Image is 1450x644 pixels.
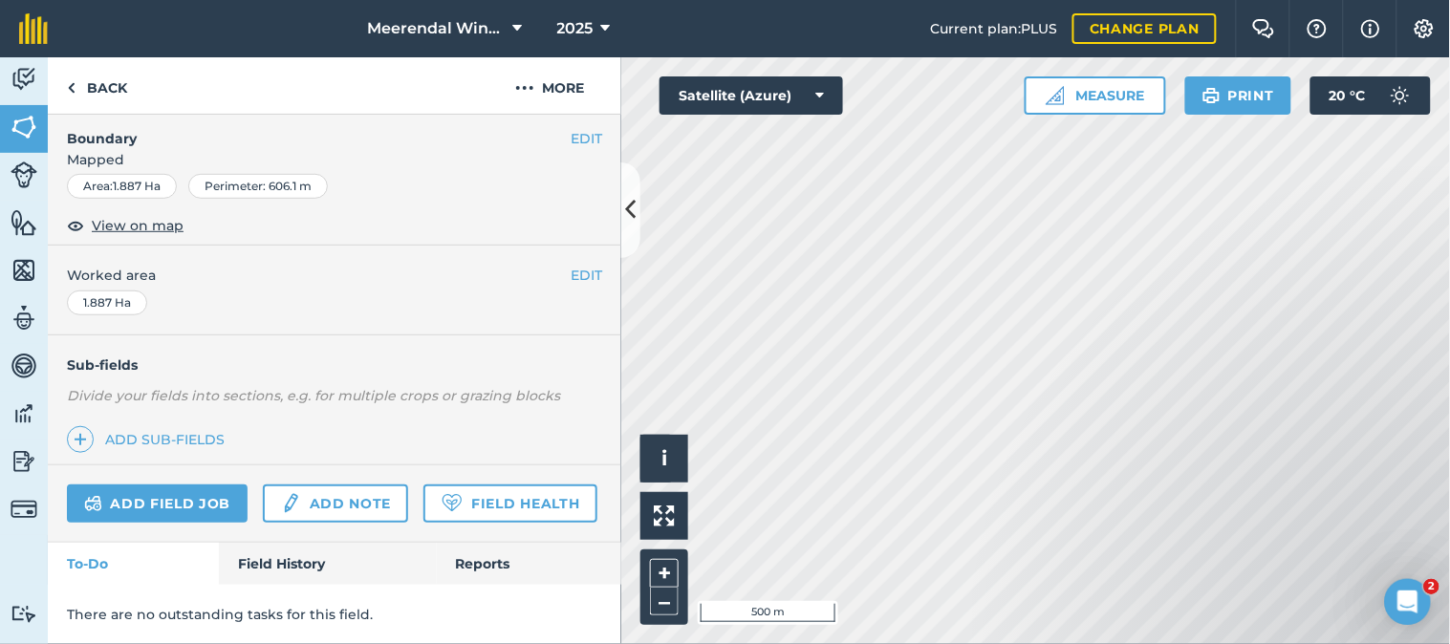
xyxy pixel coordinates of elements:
[67,426,232,453] a: Add sub-fields
[11,399,37,428] img: svg+xml;base64,PD94bWwgdmVyc2lvbj0iMS4wIiBlbmNvZGluZz0idXRmLTgiPz4KPCEtLSBHZW5lcmF0b3I6IEFkb2JlIE...
[219,543,436,585] a: Field History
[368,17,506,40] span: Meerendal Wine Estate
[92,215,184,236] span: View on map
[1361,17,1380,40] img: svg+xml;base64,PHN2ZyB4bWxucz0iaHR0cDovL3d3dy53My5vcmcvMjAwMC9zdmciIHdpZHRoPSIxNyIgaGVpZ2h0PSIxNy...
[48,149,621,170] span: Mapped
[48,57,146,114] a: Back
[930,18,1057,39] span: Current plan : PLUS
[1025,76,1166,115] button: Measure
[557,17,594,40] span: 2025
[650,559,679,588] button: +
[11,65,37,94] img: svg+xml;base64,PD94bWwgdmVyc2lvbj0iMS4wIiBlbmNvZGluZz0idXRmLTgiPz4KPCEtLSBHZW5lcmF0b3I6IEFkb2JlIE...
[48,354,621,376] h4: Sub-fields
[515,76,534,99] img: svg+xml;base64,PHN2ZyB4bWxucz0iaHR0cDovL3d3dy53My5vcmcvMjAwMC9zdmciIHdpZHRoPSIyMCIgaGVpZ2h0PSIyNC...
[1072,13,1217,44] a: Change plan
[1413,19,1436,38] img: A cog icon
[67,484,248,523] a: Add field job
[11,256,37,285] img: svg+xml;base64,PHN2ZyB4bWxucz0iaHR0cDovL3d3dy53My5vcmcvMjAwMC9zdmciIHdpZHRoPSI1NiIgaGVpZ2h0PSI2MC...
[11,113,37,141] img: svg+xml;base64,PHN2ZyB4bWxucz0iaHR0cDovL3d3dy53My5vcmcvMjAwMC9zdmciIHdpZHRoPSI1NiIgaGVpZ2h0PSI2MC...
[67,387,560,404] em: Divide your fields into sections, e.g. for multiple crops or grazing blocks
[437,543,621,585] a: Reports
[67,76,76,99] img: svg+xml;base64,PHN2ZyB4bWxucz0iaHR0cDovL3d3dy53My5vcmcvMjAwMC9zdmciIHdpZHRoPSI5IiBoZWlnaHQ9IjI0Ii...
[1330,76,1366,115] span: 20 ° C
[1381,76,1419,115] img: svg+xml;base64,PD94bWwgdmVyc2lvbj0iMS4wIiBlbmNvZGluZz0idXRmLTgiPz4KPCEtLSBHZW5lcmF0b3I6IEFkb2JlIE...
[67,214,84,237] img: svg+xml;base64,PHN2ZyB4bWxucz0iaHR0cDovL3d3dy53My5vcmcvMjAwMC9zdmciIHdpZHRoPSIxOCIgaGVpZ2h0PSIyNC...
[571,265,602,286] button: EDIT
[48,109,571,149] h4: Boundary
[661,446,667,470] span: i
[1202,84,1221,107] img: svg+xml;base64,PHN2ZyB4bWxucz0iaHR0cDovL3d3dy53My5vcmcvMjAwMC9zdmciIHdpZHRoPSIxOSIgaGVpZ2h0PSIyNC...
[660,76,843,115] button: Satellite (Azure)
[1306,19,1329,38] img: A question mark icon
[188,174,328,199] div: Perimeter : 606.1 m
[423,484,596,523] a: Field Health
[67,214,184,237] button: View on map
[650,588,679,615] button: –
[11,352,37,380] img: svg+xml;base64,PD94bWwgdmVyc2lvbj0iMS4wIiBlbmNvZGluZz0idXRmLTgiPz4KPCEtLSBHZW5lcmF0b3I6IEFkb2JlIE...
[571,128,602,149] button: EDIT
[19,13,48,44] img: fieldmargin Logo
[1185,76,1292,115] button: Print
[11,496,37,523] img: svg+xml;base64,PD94bWwgdmVyc2lvbj0iMS4wIiBlbmNvZGluZz0idXRmLTgiPz4KPCEtLSBHZW5lcmF0b3I6IEFkb2JlIE...
[67,290,147,315] div: 1.887 Ha
[11,161,37,188] img: svg+xml;base64,PD94bWwgdmVyc2lvbj0iMS4wIiBlbmNvZGluZz0idXRmLTgiPz4KPCEtLSBHZW5lcmF0b3I6IEFkb2JlIE...
[67,265,602,286] span: Worked area
[654,505,675,526] img: Four arrows, one pointing top left, one top right, one bottom right and the last bottom left
[11,605,37,623] img: svg+xml;base64,PD94bWwgdmVyc2lvbj0iMS4wIiBlbmNvZGluZz0idXRmLTgiPz4KPCEtLSBHZW5lcmF0b3I6IEFkb2JlIE...
[263,484,408,523] a: Add note
[11,447,37,476] img: svg+xml;base64,PD94bWwgdmVyc2lvbj0iMS4wIiBlbmNvZGluZz0idXRmLTgiPz4KPCEtLSBHZW5lcmF0b3I6IEFkb2JlIE...
[11,208,37,237] img: svg+xml;base64,PHN2ZyB4bWxucz0iaHR0cDovL3d3dy53My5vcmcvMjAwMC9zdmciIHdpZHRoPSI1NiIgaGVpZ2h0PSI2MC...
[11,304,37,333] img: svg+xml;base64,PD94bWwgdmVyc2lvbj0iMS4wIiBlbmNvZGluZz0idXRmLTgiPz4KPCEtLSBHZW5lcmF0b3I6IEFkb2JlIE...
[67,604,602,625] p: There are no outstanding tasks for this field.
[478,57,621,114] button: More
[84,492,102,515] img: svg+xml;base64,PD94bWwgdmVyc2lvbj0iMS4wIiBlbmNvZGluZz0idXRmLTgiPz4KPCEtLSBHZW5lcmF0b3I6IEFkb2JlIE...
[67,174,177,199] div: Area : 1.887 Ha
[640,435,688,483] button: i
[1385,579,1431,625] iframe: Intercom live chat
[1046,86,1065,105] img: Ruler icon
[74,428,87,451] img: svg+xml;base64,PHN2ZyB4bWxucz0iaHR0cDovL3d3dy53My5vcmcvMjAwMC9zdmciIHdpZHRoPSIxNCIgaGVpZ2h0PSIyNC...
[1252,19,1275,38] img: Two speech bubbles overlapping with the left bubble in the forefront
[48,543,219,585] a: To-Do
[1424,579,1439,594] span: 2
[1310,76,1431,115] button: 20 °C
[280,492,301,515] img: svg+xml;base64,PD94bWwgdmVyc2lvbj0iMS4wIiBlbmNvZGluZz0idXRmLTgiPz4KPCEtLSBHZW5lcmF0b3I6IEFkb2JlIE...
